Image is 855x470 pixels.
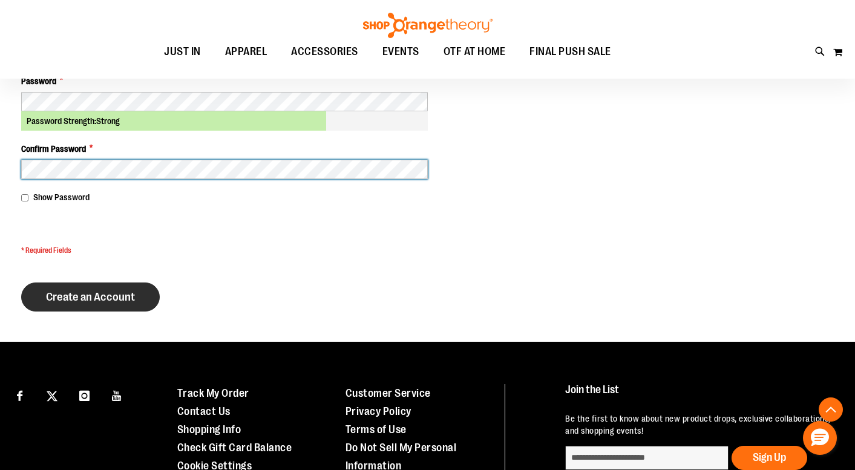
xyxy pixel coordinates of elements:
span: * Required Fields [21,246,428,256]
a: ACCESSORIES [279,38,370,66]
span: Strong [96,116,120,126]
span: JUST IN [164,38,201,65]
a: JUST IN [152,38,213,66]
span: OTF AT HOME [444,38,506,65]
button: Back To Top [819,397,843,422]
a: Visit our Youtube page [106,384,128,405]
span: Create an Account [46,290,135,304]
a: Privacy Policy [346,405,411,417]
button: Hello, have a question? Let’s chat. [803,421,837,455]
span: EVENTS [382,38,419,65]
span: ACCESSORIES [291,38,358,65]
a: OTF AT HOME [431,38,518,66]
input: enter email [565,446,729,470]
span: FINAL PUSH SALE [529,38,611,65]
p: Be the first to know about new product drops, exclusive collaborations, and shopping events! [565,413,832,437]
h4: Join the List [565,384,832,406]
a: Terms of Use [346,423,407,436]
span: Password [21,75,56,87]
a: Shopping Info [177,423,241,436]
a: Visit our Facebook page [9,384,30,405]
a: Track My Order [177,387,249,399]
div: Password Strength: [21,111,428,131]
img: Twitter [47,391,57,402]
a: Contact Us [177,405,231,417]
span: APPAREL [225,38,267,65]
a: Customer Service [346,387,431,399]
a: Visit our X page [42,384,63,405]
span: Show Password [33,192,90,202]
a: FINAL PUSH SALE [517,38,623,66]
span: Sign Up [753,451,786,463]
a: Visit our Instagram page [74,384,95,405]
img: Shop Orangetheory [361,13,494,38]
a: Check Gift Card Balance [177,442,292,454]
a: APPAREL [213,38,280,66]
span: Confirm Password [21,143,86,155]
button: Sign Up [732,446,807,470]
a: EVENTS [370,38,431,66]
button: Create an Account [21,282,160,312]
